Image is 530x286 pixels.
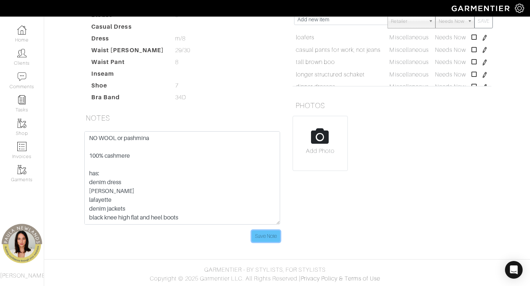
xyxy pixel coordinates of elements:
[293,98,491,113] h5: PHOTOS
[439,14,464,29] span: Needs Now
[86,11,170,22] dt: Blouse
[17,119,26,128] img: garments-icon-b7da505a4dc4fd61783c78ac3ca0ef83fa9d6f193b1c9dc38574b1d14d53ca28.png
[474,14,493,28] button: SAVE
[505,261,523,279] div: Open Intercom Messenger
[482,84,488,90] img: pen-cf24a1663064a2ec1b9c1bd2387e9de7a2fa800b781884d57f21acf72779bad2.png
[482,35,488,41] img: pen-cf24a1663064a2ec1b9c1bd2387e9de7a2fa800b781884d57f21acf72779bad2.png
[482,60,488,65] img: pen-cf24a1663064a2ec1b9c1bd2387e9de7a2fa800b781884d57f21acf72779bad2.png
[391,14,425,29] span: Retailer
[435,83,466,90] span: Needs Now
[17,95,26,104] img: reminder-icon-8004d30b9f0a5d33ae49ab947aed9ed385cf756f9e5892f1edd6e32f2345188e.png
[17,49,26,58] img: clients-icon-6bae9207a08558b7cb47a8932f037763ab4055f8c8b6bfacd5dc20c3e0201464.png
[86,46,170,58] dt: Waist [PERSON_NAME]
[83,111,282,125] h5: NOTES
[296,33,314,42] a: loafers
[296,82,336,91] a: dinner dresses
[435,47,466,53] span: Needs Now
[435,34,466,41] span: Needs Now
[84,131,280,225] textarea: has: denim dress [PERSON_NAME] lafayette denim jackets black knee high flat and heel boots no bla...
[175,34,185,43] span: m/8
[515,4,524,13] img: gear-icon-white-bd11855cb880d31180b6d7d6211b90ccbf57a29d726f0c71d8c61bd08dd39cc2.png
[150,275,299,282] span: Copyright © 2025 Garmentier LLC. All Rights Reserved.
[389,71,429,78] span: Miscellaneous
[17,72,26,81] img: comment-icon-a0a6a9ef722e966f86d9cbdc48e553b5cf19dbc54f86b18d962a5391bc8f6eb6.png
[296,46,381,54] a: casual pants for work, not jeans
[175,46,190,55] span: 29/30
[175,81,179,90] span: 7
[252,230,280,242] input: Save Note
[175,93,186,102] span: 34D
[86,93,170,105] dt: Bra Band
[294,14,388,25] input: Add new item
[86,22,170,34] dt: Casual Dress
[435,59,466,65] span: Needs Now
[86,34,170,46] dt: Dress
[86,81,170,93] dt: Shoe
[175,58,179,67] span: 8
[389,34,429,41] span: Miscellaneous
[301,275,380,282] a: Privacy Policy & Terms of Use
[389,83,429,90] span: Miscellaneous
[389,47,429,53] span: Miscellaneous
[448,2,515,15] img: garmentier-logo-header-white-b43fb05a5012e4ada735d5af1a66efaba907eab6374d6393d1fbf88cb4ef424d.png
[296,70,365,79] a: longer structured schaket
[17,142,26,151] img: orders-icon-0abe47150d42831381b5fb84f609e132dff9fe21cb692f30cb5eec754e2cba89.png
[86,58,170,69] dt: Waist Pant
[17,165,26,174] img: garments-icon-b7da505a4dc4fd61783c78ac3ca0ef83fa9d6f193b1c9dc38574b1d14d53ca28.png
[435,71,466,78] span: Needs Now
[296,58,335,67] a: tall brown boo
[17,25,26,35] img: dashboard-icon-dbcd8f5a0b271acd01030246c82b418ddd0df26cd7fceb0bd07c9910d44c42f6.png
[482,47,488,53] img: pen-cf24a1663064a2ec1b9c1bd2387e9de7a2fa800b781884d57f21acf72779bad2.png
[389,59,429,65] span: Miscellaneous
[86,69,170,81] dt: Inseam
[482,72,488,78] img: pen-cf24a1663064a2ec1b9c1bd2387e9de7a2fa800b781884d57f21acf72779bad2.png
